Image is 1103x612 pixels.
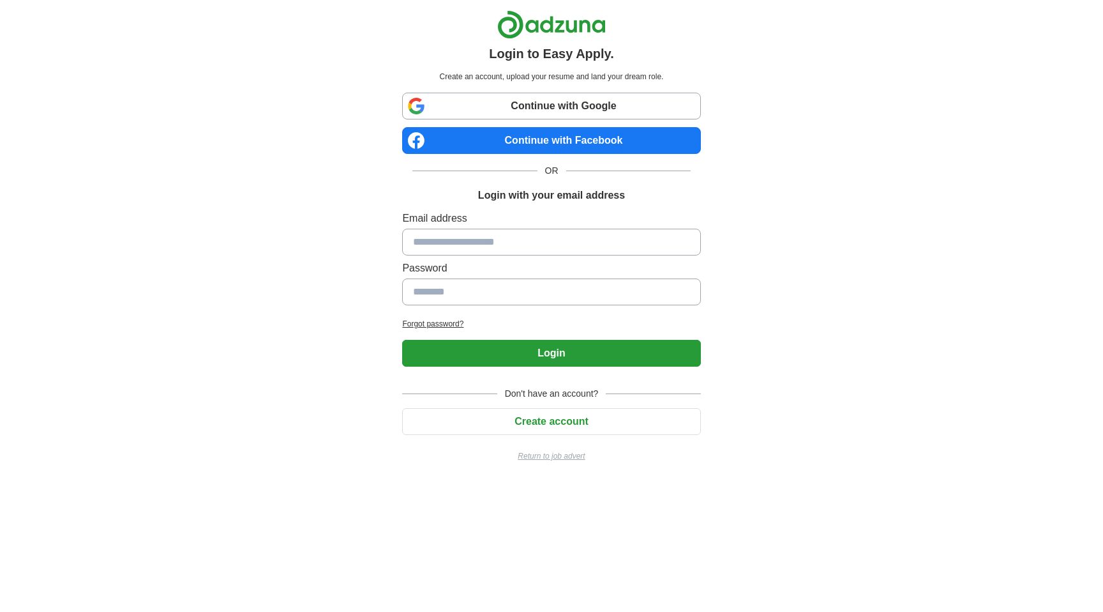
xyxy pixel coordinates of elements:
[402,408,700,435] button: Create account
[489,44,614,63] h1: Login to Easy Apply.
[497,10,606,39] img: Adzuna logo
[402,211,700,226] label: Email address
[402,318,700,330] a: Forgot password?
[537,164,566,178] span: OR
[402,416,700,427] a: Create account
[402,340,700,367] button: Login
[405,71,698,82] p: Create an account, upload your resume and land your dream role.
[402,93,700,119] a: Continue with Google
[497,387,606,401] span: Don't have an account?
[478,188,625,203] h1: Login with your email address
[402,450,700,462] a: Return to job advert
[402,261,700,276] label: Password
[402,127,700,154] a: Continue with Facebook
